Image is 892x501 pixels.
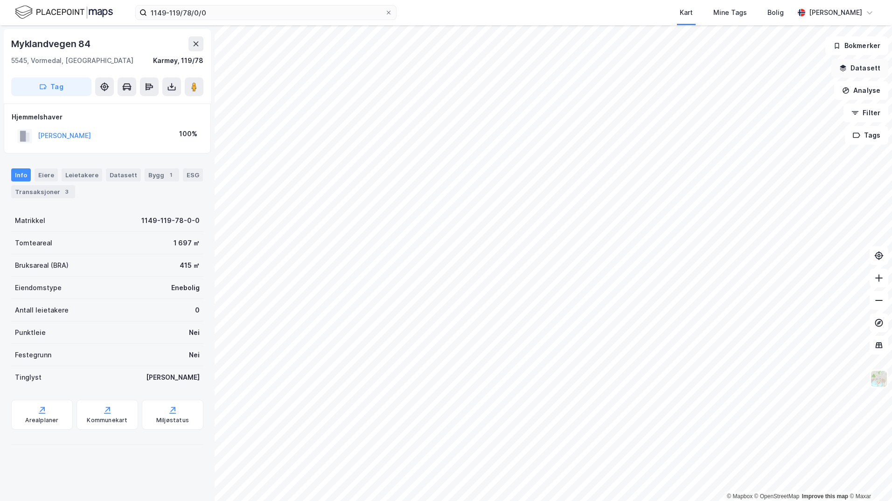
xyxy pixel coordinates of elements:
[180,260,200,271] div: 415 ㎡
[62,168,102,181] div: Leietakere
[825,36,888,55] button: Bokmerker
[153,55,203,66] div: Karmøy, 119/78
[166,170,175,180] div: 1
[171,282,200,293] div: Enebolig
[174,237,200,249] div: 1 697 ㎡
[870,370,888,388] img: Z
[147,6,385,20] input: Søk på adresse, matrikkel, gårdeiere, leietakere eller personer
[767,7,784,18] div: Bolig
[845,126,888,145] button: Tags
[145,168,179,181] div: Bygg
[106,168,141,181] div: Datasett
[11,185,75,198] div: Transaksjoner
[15,305,69,316] div: Antall leietakere
[183,168,203,181] div: ESG
[189,327,200,338] div: Nei
[15,237,52,249] div: Tomteareal
[15,260,69,271] div: Bruksareal (BRA)
[11,55,133,66] div: 5545, Vormedal, [GEOGRAPHIC_DATA]
[15,372,42,383] div: Tinglyst
[834,81,888,100] button: Analyse
[754,493,800,500] a: OpenStreetMap
[179,128,197,139] div: 100%
[843,104,888,122] button: Filter
[11,36,92,51] div: Myklandvegen 84
[680,7,693,18] div: Kart
[35,168,58,181] div: Eiere
[15,215,45,226] div: Matrikkel
[87,417,127,424] div: Kommunekart
[141,215,200,226] div: 1149-119-78-0-0
[11,77,91,96] button: Tag
[15,327,46,338] div: Punktleie
[15,4,113,21] img: logo.f888ab2527a4732fd821a326f86c7f29.svg
[15,349,51,361] div: Festegrunn
[62,187,71,196] div: 3
[713,7,747,18] div: Mine Tags
[11,168,31,181] div: Info
[189,349,200,361] div: Nei
[831,59,888,77] button: Datasett
[809,7,862,18] div: [PERSON_NAME]
[802,493,848,500] a: Improve this map
[845,456,892,501] iframe: Chat Widget
[195,305,200,316] div: 0
[727,493,753,500] a: Mapbox
[12,111,203,123] div: Hjemmelshaver
[25,417,58,424] div: Arealplaner
[156,417,189,424] div: Miljøstatus
[15,282,62,293] div: Eiendomstype
[146,372,200,383] div: [PERSON_NAME]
